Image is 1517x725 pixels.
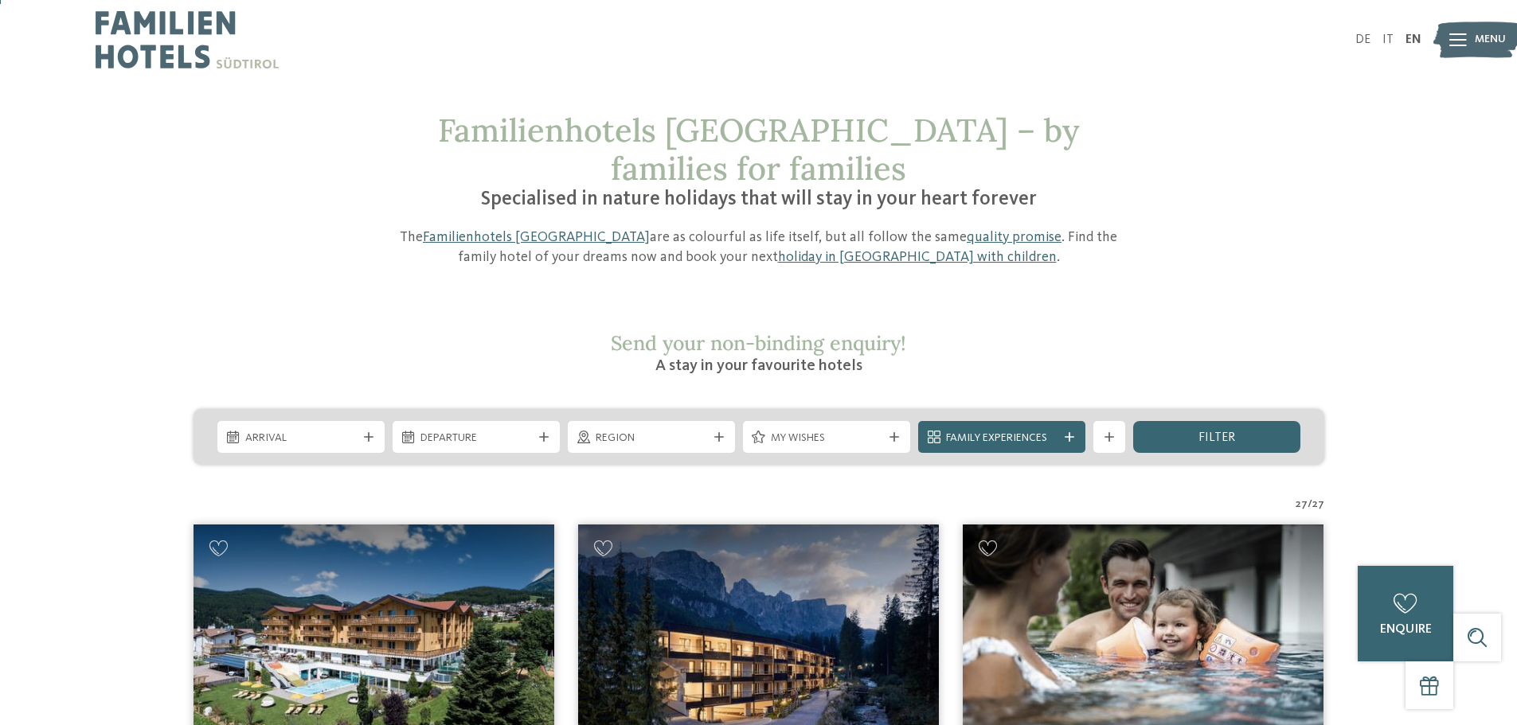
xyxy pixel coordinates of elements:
span: Departure [420,431,532,446]
span: A stay in your favourite hotels [655,358,862,374]
span: Region [596,431,707,446]
p: The are as colourful as life itself, but all follow the same . Find the family hotel of your drea... [381,228,1137,267]
a: EN [1406,33,1421,46]
a: Familienhotels [GEOGRAPHIC_DATA] [423,230,650,244]
span: Familienhotels [GEOGRAPHIC_DATA] – by families for families [438,110,1079,189]
span: Family Experiences [946,431,1058,446]
span: Specialised in nature holidays that will stay in your heart forever [481,189,1037,209]
span: / [1308,497,1312,513]
a: holiday in [GEOGRAPHIC_DATA] with children [778,250,1057,264]
a: IT [1382,33,1394,46]
span: filter [1198,431,1235,444]
span: Send your non-binding enquiry! [611,330,906,356]
span: My wishes [771,431,882,446]
span: Menu [1475,32,1506,48]
span: Arrival [245,431,357,446]
span: enquire [1380,623,1432,636]
span: 27 [1312,497,1324,513]
a: enquire [1358,566,1453,661]
a: quality promise [967,230,1062,244]
span: 27 [1296,497,1308,513]
a: DE [1355,33,1370,46]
